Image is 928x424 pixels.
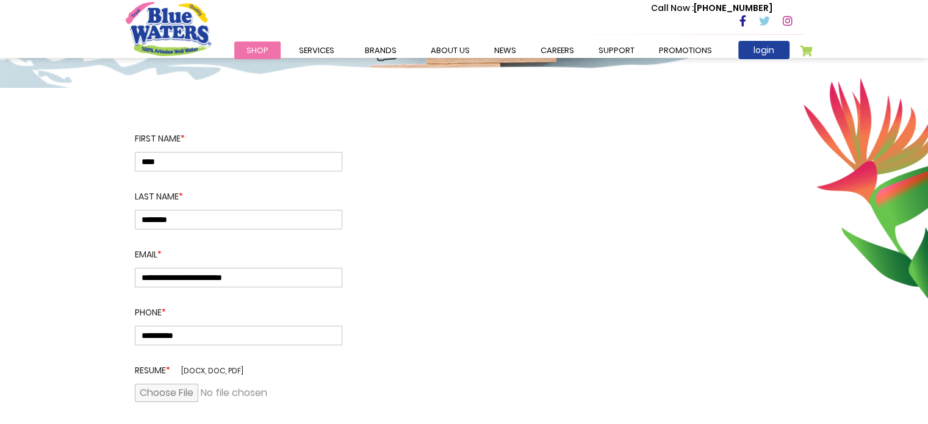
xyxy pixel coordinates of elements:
[651,2,694,14] span: Call Now :
[528,41,586,59] a: careers
[181,365,243,376] span: [docx, doc, pdf]
[482,41,528,59] a: News
[135,171,342,210] label: Last Name
[135,132,342,152] label: First name
[738,41,790,59] a: login
[135,345,342,384] label: Resume
[651,2,772,15] p: [PHONE_NUMBER]
[135,287,342,326] label: Phone
[135,229,342,268] label: Email
[647,41,724,59] a: Promotions
[586,41,647,59] a: support
[299,45,334,56] span: Services
[365,45,397,56] span: Brands
[126,2,211,56] a: store logo
[246,45,268,56] span: Shop
[419,41,482,59] a: about us
[803,77,928,298] img: career-intro-leaves.png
